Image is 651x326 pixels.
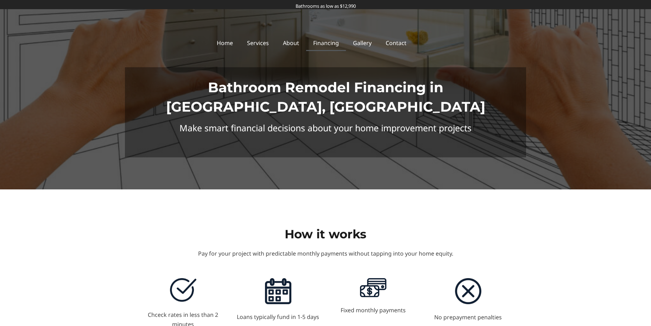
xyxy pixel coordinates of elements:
[379,35,413,51] a: Contact
[135,249,516,258] p: Pay for your project with predictable monthly payments without tapping into your home equity.
[135,78,516,116] h1: Bathroom Remodel Financing in [GEOGRAPHIC_DATA], [GEOGRAPHIC_DATA]
[424,313,512,322] p: No prepayment penalties
[240,35,276,51] a: Services
[346,35,379,51] a: Gallery
[135,123,516,133] p: Make smart financial decisions about your home improvement projects
[329,306,417,315] p: Fixed monthly payments
[135,226,516,242] h2: How it works
[210,35,240,51] a: Home
[276,35,306,51] a: About
[306,35,346,51] a: Financing
[234,312,322,322] p: Loans typically fund in 1-5 days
